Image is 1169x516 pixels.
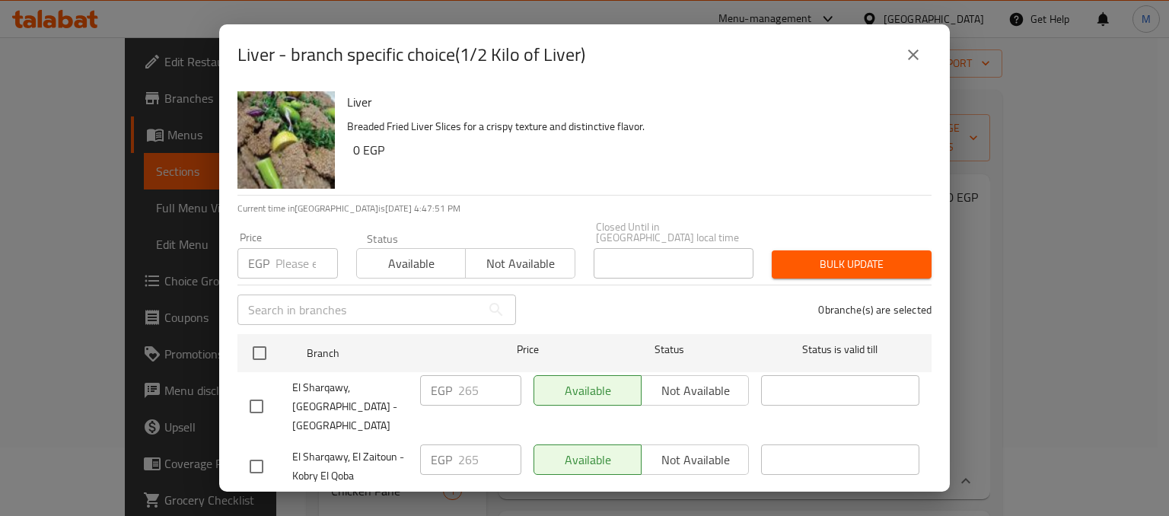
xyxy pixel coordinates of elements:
[772,250,932,279] button: Bulk update
[431,451,452,469] p: EGP
[237,91,335,189] img: Liver
[458,444,521,475] input: Please enter price
[895,37,932,73] button: close
[353,139,919,161] h6: 0 EGP
[784,255,919,274] span: Bulk update
[347,91,919,113] h6: Liver
[761,340,919,359] span: Status is valid till
[237,202,932,215] p: Current time in [GEOGRAPHIC_DATA] is [DATE] 4:47:51 PM
[472,253,569,275] span: Not available
[248,254,269,272] p: EGP
[477,340,578,359] span: Price
[276,248,338,279] input: Please enter price
[465,248,575,279] button: Not available
[347,117,919,136] p: Breaded Fried Liver Slices for a crispy texture and distinctive flavor.
[458,375,521,406] input: Please enter price
[237,295,481,325] input: Search in branches
[292,378,408,435] span: El Sharqawy, [GEOGRAPHIC_DATA] - [GEOGRAPHIC_DATA]
[363,253,460,275] span: Available
[356,248,466,279] button: Available
[292,448,408,486] span: El Sharqawy, El Zaitoun - Kobry El Qoba
[591,340,749,359] span: Status
[237,43,585,67] h2: Liver - branch specific choice(1/2 Kilo of Liver)
[431,381,452,400] p: EGP
[818,302,932,317] p: 0 branche(s) are selected
[307,344,465,363] span: Branch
